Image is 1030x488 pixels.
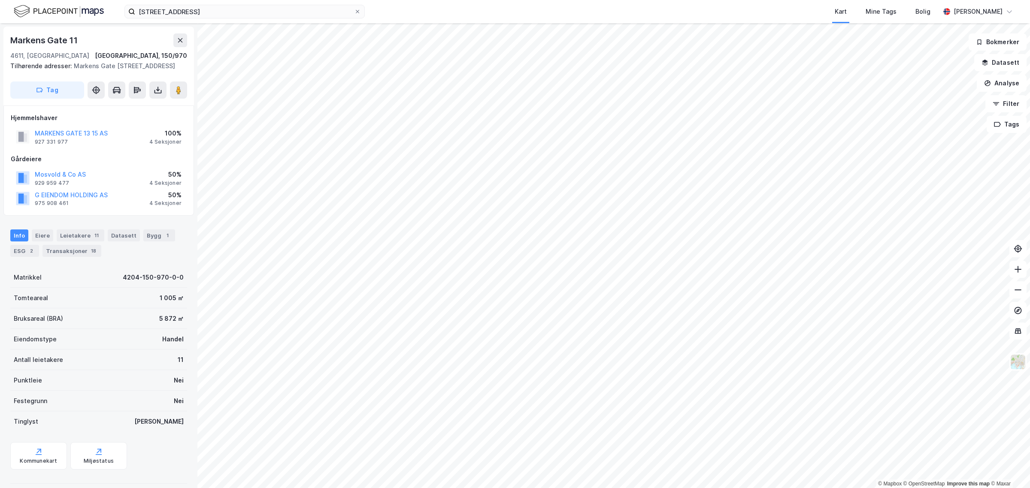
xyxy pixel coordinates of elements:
a: OpenStreetMap [903,481,945,487]
div: Kart [835,6,847,17]
div: Tomteareal [14,293,48,303]
button: Tag [10,81,84,99]
div: 4 Seksjoner [149,139,182,145]
div: 1 005 ㎡ [160,293,184,303]
img: Z [1010,354,1026,370]
div: [PERSON_NAME] [134,416,184,427]
div: 5 872 ㎡ [159,313,184,324]
div: Kontrollprogram for chat [987,447,1030,488]
div: Datasett [108,229,140,241]
div: Eiendomstype [14,334,57,344]
div: 50% [149,190,182,200]
div: Punktleie [14,375,42,386]
div: 4204-150-970-0-0 [123,272,184,283]
iframe: Chat Widget [987,447,1030,488]
div: Festegrunn [14,396,47,406]
div: 4 Seksjoner [149,200,182,207]
div: Bruksareal (BRA) [14,313,63,324]
button: Bokmerker [969,33,1027,51]
div: 1 [163,231,172,240]
div: Bygg [143,229,175,241]
div: Transaksjoner [42,245,101,257]
div: Markens Gate [STREET_ADDRESS] [10,61,180,71]
div: Matrikkel [14,272,42,283]
a: Improve this map [947,481,990,487]
div: Tinglyst [14,416,38,427]
div: 50% [149,169,182,180]
button: Filter [985,95,1027,112]
button: Analyse [977,75,1027,92]
div: 11 [178,355,184,365]
div: Markens Gate 11 [10,33,79,47]
div: Gårdeiere [11,154,187,164]
div: Antall leietakere [14,355,63,365]
div: Handel [162,334,184,344]
div: Miljøstatus [84,458,114,464]
div: 11 [92,231,101,240]
div: Nei [174,396,184,406]
div: Leietakere [57,229,104,241]
div: 975 908 461 [35,200,69,207]
div: 4 Seksjoner [149,180,182,187]
div: Hjemmelshaver [11,113,187,123]
a: Mapbox [878,481,902,487]
div: Eiere [32,229,53,241]
div: 2 [27,247,36,255]
div: 100% [149,128,182,139]
div: 927 331 977 [35,139,68,145]
div: Mine Tags [866,6,897,17]
div: ESG [10,245,39,257]
button: Datasett [974,54,1027,71]
div: [PERSON_NAME] [954,6,1003,17]
div: 18 [89,247,98,255]
div: Nei [174,375,184,386]
div: Kommunekart [20,458,57,464]
div: 4611, [GEOGRAPHIC_DATA] [10,51,89,61]
div: Info [10,229,28,241]
button: Tags [987,116,1027,133]
div: 929 959 477 [35,180,69,187]
span: Tilhørende adresser: [10,62,74,69]
input: Søk på adresse, matrikkel, gårdeiere, leietakere eller personer [135,5,354,18]
div: Bolig [915,6,930,17]
div: [GEOGRAPHIC_DATA], 150/970 [95,51,187,61]
img: logo.f888ab2527a4732fd821a326f86c7f29.svg [14,4,104,19]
